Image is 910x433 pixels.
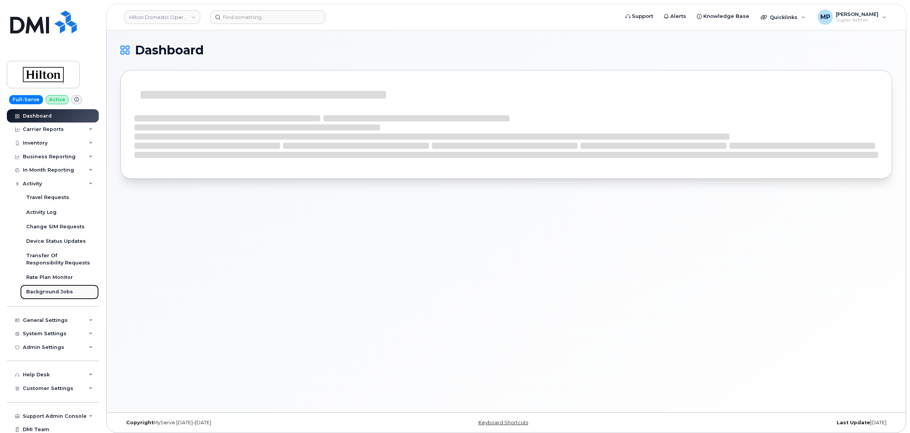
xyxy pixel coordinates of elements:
[635,420,892,426] div: [DATE]
[877,400,904,427] iframe: Messenger Launcher
[135,45,204,56] span: Dashboard
[837,420,870,425] strong: Last Update
[478,420,528,425] a: Keyboard Shortcuts
[126,420,154,425] strong: Copyright
[120,420,378,426] div: MyServe [DATE]–[DATE]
